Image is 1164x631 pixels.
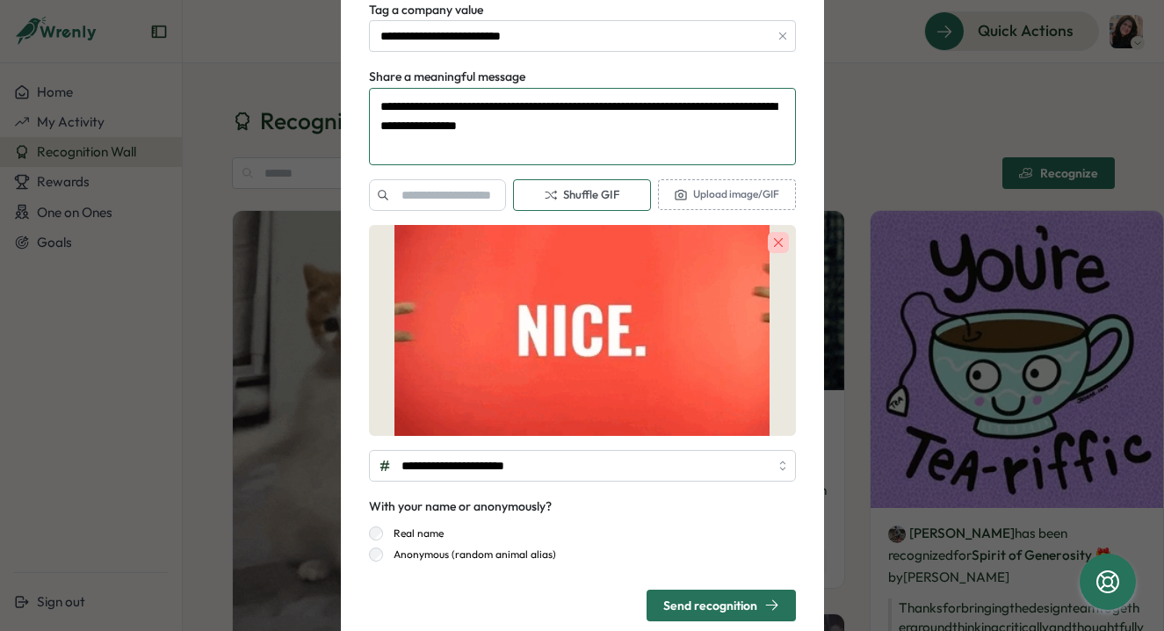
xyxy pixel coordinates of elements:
[383,526,444,540] label: Real name
[544,187,619,203] span: Shuffle GIF
[513,179,651,211] button: Shuffle GIF
[383,548,556,562] label: Anonymous (random animal alias)
[369,68,525,87] label: Share a meaningful message
[369,1,483,20] label: Tag a company value
[663,598,779,613] div: Send recognition
[369,497,552,517] div: With your name or anonymously?
[647,590,796,621] button: Send recognition
[369,225,796,436] img: gif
